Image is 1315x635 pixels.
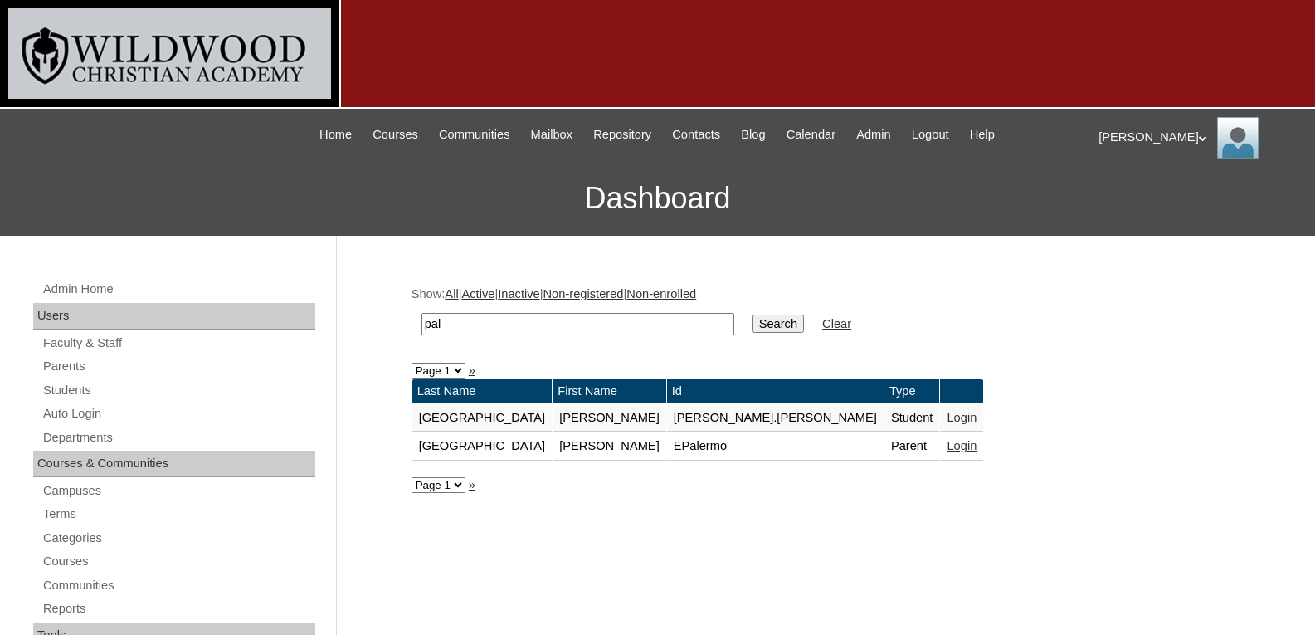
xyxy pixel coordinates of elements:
a: Students [41,380,315,401]
a: Mailbox [523,125,582,144]
a: Departments [41,427,315,448]
td: Id [667,379,884,403]
td: First Name [553,379,666,403]
td: Student [884,404,940,432]
div: [PERSON_NAME] [1098,117,1298,159]
div: Courses & Communities [33,451,315,477]
img: logo-white.png [8,8,331,99]
a: » [469,478,475,491]
a: Non-enrolled [626,287,696,300]
a: Parents [41,356,315,377]
a: Courses [364,125,426,144]
a: » [469,364,475,377]
td: [PERSON_NAME] [553,432,666,461]
a: Logout [903,125,957,144]
img: Jill Isaac [1217,117,1259,159]
span: Courses [373,125,418,144]
td: Parent [884,432,940,461]
span: Help [970,125,995,144]
a: Faculty & Staff [41,333,315,354]
td: Last Name [412,379,553,403]
a: Login [947,439,977,452]
span: Blog [741,125,765,144]
td: [PERSON_NAME] [553,404,666,432]
a: Calendar [778,125,844,144]
a: Home [311,125,360,144]
h3: Dashboard [8,161,1307,236]
td: EPalermo [667,432,884,461]
div: Users [33,303,315,330]
a: Admin Home [41,279,315,300]
a: Clear [822,317,851,330]
span: Communities [439,125,510,144]
td: [GEOGRAPHIC_DATA] [412,404,553,432]
a: Communities [431,125,519,144]
a: Auto Login [41,403,315,424]
span: Home [319,125,352,144]
a: Reports [41,598,315,619]
a: Repository [585,125,660,144]
a: Categories [41,528,315,549]
a: Help [962,125,1003,144]
span: Calendar [787,125,835,144]
input: Search [752,315,804,333]
span: Admin [856,125,891,144]
span: Logout [912,125,949,144]
a: Non-registered [543,287,624,300]
a: Campuses [41,481,315,501]
a: Contacts [664,125,728,144]
td: [PERSON_NAME].[PERSON_NAME] [667,404,884,432]
a: Admin [848,125,899,144]
span: Contacts [672,125,720,144]
a: Active [461,287,494,300]
input: Search [421,313,734,335]
a: Communities [41,575,315,596]
span: Repository [593,125,651,144]
a: Login [947,411,977,424]
div: Show: | | | | [412,286,1233,344]
a: Blog [733,125,773,144]
td: Type [884,379,940,403]
a: All [445,287,458,300]
span: Mailbox [531,125,573,144]
td: [GEOGRAPHIC_DATA] [412,432,553,461]
a: Inactive [498,287,540,300]
a: Courses [41,551,315,572]
a: Terms [41,504,315,525]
